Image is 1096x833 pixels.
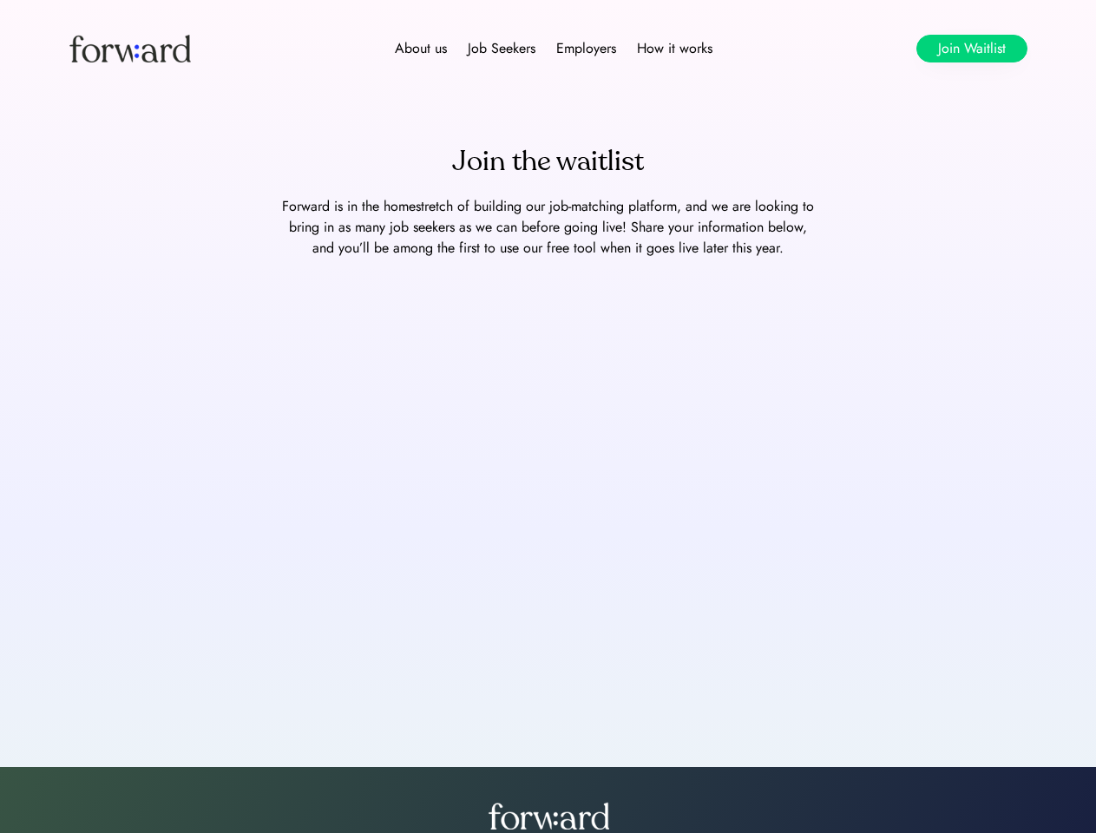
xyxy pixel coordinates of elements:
[468,38,535,59] div: Job Seekers
[69,35,191,62] img: Forward logo
[916,35,1027,62] button: Join Waitlist
[395,38,447,59] div: About us
[488,802,609,830] img: forward-logo-white.png
[556,38,616,59] div: Employers
[452,141,644,182] div: Join the waitlist
[42,272,1054,706] iframe: My new form
[637,38,712,59] div: How it works
[279,196,817,259] div: Forward is in the homestretch of building our job-matching platform, and we are looking to bring ...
